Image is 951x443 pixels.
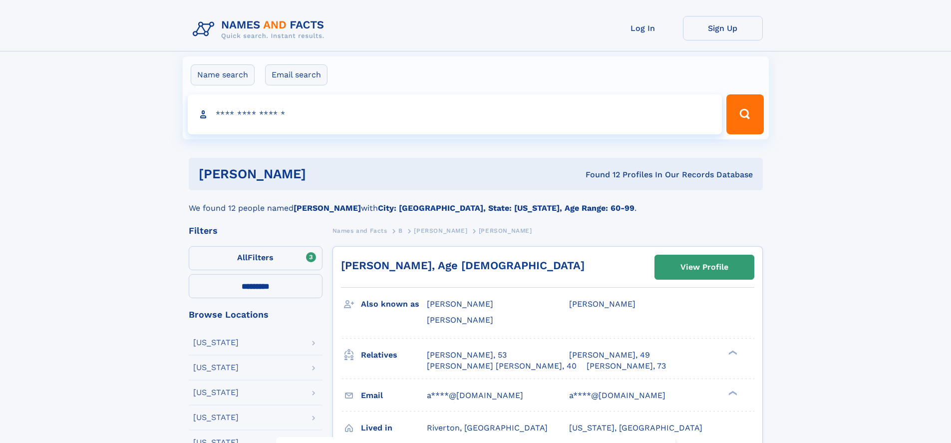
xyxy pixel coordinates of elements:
[655,255,754,279] a: View Profile
[427,315,493,325] span: [PERSON_NAME]
[361,387,427,404] h3: Email
[569,350,650,361] a: [PERSON_NAME], 49
[683,16,763,40] a: Sign Up
[726,94,763,134] button: Search Button
[414,224,467,237] a: [PERSON_NAME]
[193,339,239,347] div: [US_STATE]
[189,226,322,235] div: Filters
[332,224,387,237] a: Names and Facts
[726,390,738,396] div: ❯
[680,256,728,279] div: View Profile
[427,423,548,433] span: Riverton, [GEOGRAPHIC_DATA]
[361,347,427,364] h3: Relatives
[479,227,532,234] span: [PERSON_NAME]
[603,16,683,40] a: Log In
[427,361,577,372] a: [PERSON_NAME] [PERSON_NAME], 40
[199,168,446,180] h1: [PERSON_NAME]
[189,246,322,270] label: Filters
[265,64,327,85] label: Email search
[398,224,403,237] a: B
[378,203,634,213] b: City: [GEOGRAPHIC_DATA], State: [US_STATE], Age Range: 60-99
[294,203,361,213] b: [PERSON_NAME]
[427,299,493,309] span: [PERSON_NAME]
[398,227,403,234] span: B
[193,389,239,397] div: [US_STATE]
[361,420,427,437] h3: Lived in
[237,253,248,262] span: All
[726,349,738,356] div: ❯
[193,414,239,422] div: [US_STATE]
[569,299,635,309] span: [PERSON_NAME]
[414,227,467,234] span: [PERSON_NAME]
[191,64,255,85] label: Name search
[189,190,763,214] div: We found 12 people named with .
[189,310,322,319] div: Browse Locations
[188,94,722,134] input: search input
[587,361,666,372] a: [PERSON_NAME], 73
[569,423,702,433] span: [US_STATE], [GEOGRAPHIC_DATA]
[427,350,507,361] a: [PERSON_NAME], 53
[189,16,332,43] img: Logo Names and Facts
[446,169,753,180] div: Found 12 Profiles In Our Records Database
[361,296,427,313] h3: Also known as
[341,259,585,272] a: [PERSON_NAME], Age [DEMOGRAPHIC_DATA]
[193,364,239,372] div: [US_STATE]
